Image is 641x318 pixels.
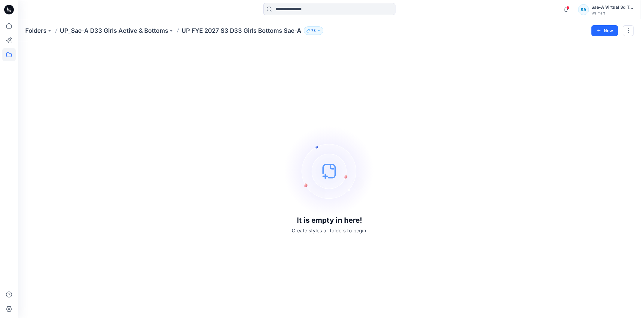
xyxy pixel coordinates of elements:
p: 73 [311,27,316,34]
a: UP_Sae-A D33 Girls Active & Bottoms [60,26,168,35]
p: UP FYE 2027 S3 D33 Girls Bottoms Sae-A [182,26,301,35]
div: Sae-A Virtual 3d Team [591,4,633,11]
div: SA [578,4,589,15]
button: New [591,25,618,36]
button: 73 [304,26,323,35]
img: empty-state-image.svg [285,126,375,216]
a: Folders [25,26,47,35]
p: Create styles or folders to begin. [292,227,367,234]
h3: It is empty in here! [297,216,362,225]
div: Walmart [591,11,633,15]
